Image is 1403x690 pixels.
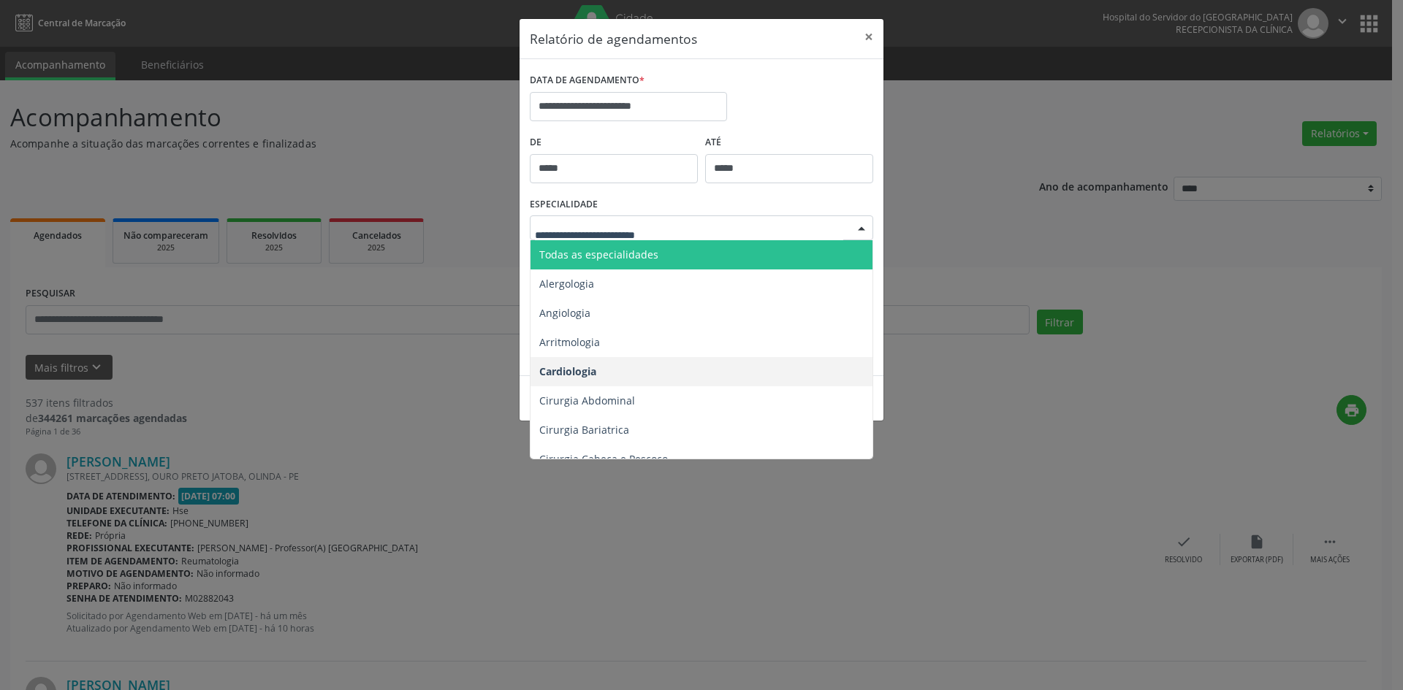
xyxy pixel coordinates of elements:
[539,335,600,349] span: Arritmologia
[530,69,645,92] label: DATA DE AGENDAMENTO
[705,131,873,154] label: ATÉ
[539,364,596,378] span: Cardiologia
[539,452,668,466] span: Cirurgia Cabeça e Pescoço
[530,29,697,48] h5: Relatório de agendamentos
[539,423,629,437] span: Cirurgia Bariatrica
[539,306,590,320] span: Angiologia
[539,248,658,261] span: Todas as especialidades
[854,19,883,55] button: Close
[539,277,594,291] span: Alergologia
[530,131,698,154] label: De
[530,193,598,216] label: ESPECIALIDADE
[539,394,635,407] span: Cirurgia Abdominal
